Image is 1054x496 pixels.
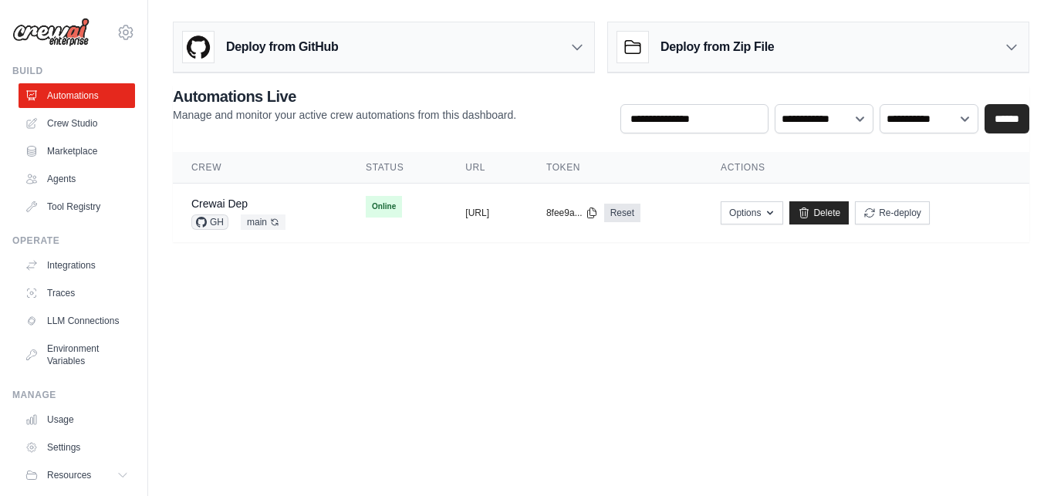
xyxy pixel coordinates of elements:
button: Resources [19,463,135,488]
a: Crewai Dep [191,197,248,210]
a: Integrations [19,253,135,278]
a: Crew Studio [19,111,135,136]
a: Marketplace [19,139,135,164]
iframe: Chat Widget [977,422,1054,496]
button: Re-deploy [855,201,930,224]
a: Settings [19,435,135,460]
a: LLM Connections [19,309,135,333]
h3: Deploy from GitHub [226,38,338,56]
div: Operate [12,235,135,247]
th: Actions [702,152,1029,184]
h3: Deploy from Zip File [660,38,774,56]
div: Manage [12,389,135,401]
div: Build [12,65,135,77]
span: main [241,214,285,230]
a: Agents [19,167,135,191]
th: Status [347,152,447,184]
a: Environment Variables [19,336,135,373]
button: 8fee9a... [546,207,598,219]
a: Automations [19,83,135,108]
span: GH [191,214,228,230]
h2: Automations Live [173,86,516,107]
th: Crew [173,152,347,184]
a: Delete [789,201,849,224]
a: Usage [19,407,135,432]
img: GitHub Logo [183,32,214,62]
img: Logo [12,18,90,47]
button: Options [721,201,783,224]
a: Tool Registry [19,194,135,219]
th: Token [528,152,702,184]
a: Traces [19,281,135,305]
span: Resources [47,469,91,481]
a: Reset [604,204,640,222]
span: Online [366,196,402,218]
p: Manage and monitor your active crew automations from this dashboard. [173,107,516,123]
th: URL [447,152,528,184]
